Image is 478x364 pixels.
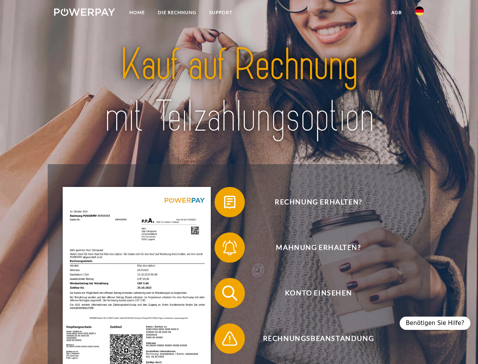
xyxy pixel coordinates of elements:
a: Home [123,6,151,19]
img: qb_bell.svg [220,238,239,257]
img: qb_bill.svg [220,193,239,212]
span: Konto einsehen [226,278,411,308]
button: Rechnungsbeanstandung [215,323,411,354]
button: Rechnung erhalten? [215,187,411,217]
a: agb [385,6,408,19]
div: Benötigen Sie Hilfe? [400,317,470,330]
a: SUPPORT [203,6,239,19]
span: Mahnung erhalten? [226,232,411,263]
img: qb_warning.svg [220,329,239,348]
span: Rechnungsbeanstandung [226,323,411,354]
a: DIE RECHNUNG [151,6,203,19]
img: de [415,6,424,16]
span: Rechnung erhalten? [226,187,411,217]
img: qb_search.svg [220,284,239,303]
button: Konto einsehen [215,278,411,308]
button: Mahnung erhalten? [215,232,411,263]
img: logo-powerpay-white.svg [54,8,115,16]
img: title-powerpay_de.svg [72,36,406,145]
